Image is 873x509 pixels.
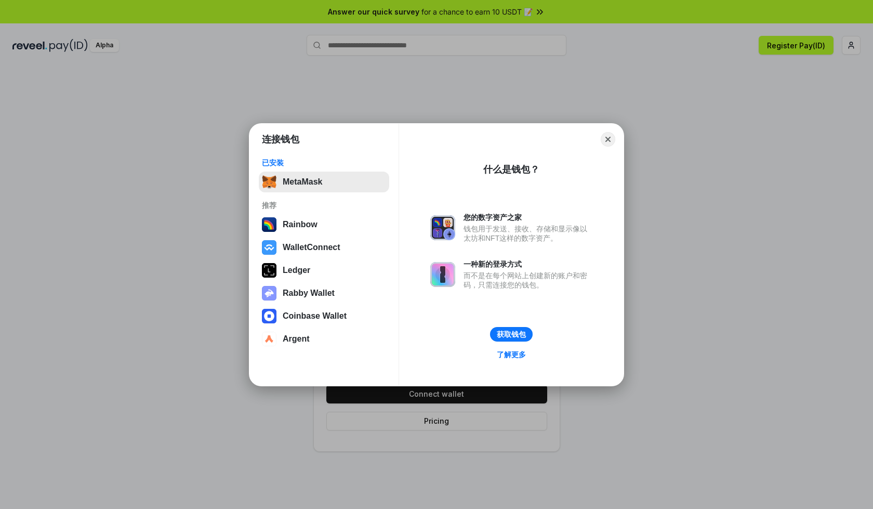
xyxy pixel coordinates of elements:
[483,163,539,176] div: 什么是钱包？
[262,217,276,232] img: svg+xml,%3Csvg%20width%3D%22120%22%20height%3D%22120%22%20viewBox%3D%220%200%20120%20120%22%20fil...
[259,214,389,235] button: Rainbow
[262,158,386,167] div: 已安装
[262,201,386,210] div: 推荐
[262,240,276,255] img: svg+xml,%3Csvg%20width%3D%2228%22%20height%3D%2228%22%20viewBox%3D%220%200%2028%2028%22%20fill%3D...
[490,327,533,342] button: 获取钱包
[497,350,526,359] div: 了解更多
[259,329,389,349] button: Argent
[262,286,276,301] img: svg+xml,%3Csvg%20xmlns%3D%22http%3A%2F%2Fwww.w3.org%2F2000%2Fsvg%22%20fill%3D%22none%22%20viewBox...
[283,177,322,187] div: MetaMask
[283,220,318,229] div: Rainbow
[430,215,455,240] img: svg+xml,%3Csvg%20xmlns%3D%22http%3A%2F%2Fwww.w3.org%2F2000%2Fsvg%22%20fill%3D%22none%22%20viewBox...
[430,262,455,287] img: svg+xml,%3Csvg%20xmlns%3D%22http%3A%2F%2Fwww.w3.org%2F2000%2Fsvg%22%20fill%3D%22none%22%20viewBox...
[283,289,335,298] div: Rabby Wallet
[601,132,615,147] button: Close
[464,213,592,222] div: 您的数字资产之家
[262,175,276,189] img: svg+xml,%3Csvg%20fill%3D%22none%22%20height%3D%2233%22%20viewBox%3D%220%200%2035%2033%22%20width%...
[259,306,389,327] button: Coinbase Wallet
[262,133,299,146] h1: 连接钱包
[262,332,276,346] img: svg+xml,%3Csvg%20width%3D%2228%22%20height%3D%2228%22%20viewBox%3D%220%200%2028%2028%22%20fill%3D...
[262,263,276,278] img: svg+xml,%3Csvg%20xmlns%3D%22http%3A%2F%2Fwww.w3.org%2F2000%2Fsvg%22%20width%3D%2228%22%20height%3...
[283,266,310,275] div: Ledger
[283,243,340,252] div: WalletConnect
[283,311,347,321] div: Coinbase Wallet
[491,348,532,361] a: 了解更多
[464,224,592,243] div: 钱包用于发送、接收、存储和显示像以太坊和NFT这样的数字资产。
[259,237,389,258] button: WalletConnect
[259,172,389,192] button: MetaMask
[464,271,592,290] div: 而不是在每个网站上创建新的账户和密码，只需连接您的钱包。
[497,330,526,339] div: 获取钱包
[262,309,276,323] img: svg+xml,%3Csvg%20width%3D%2228%22%20height%3D%2228%22%20viewBox%3D%220%200%2028%2028%22%20fill%3D...
[283,334,310,344] div: Argent
[464,259,592,269] div: 一种新的登录方式
[259,260,389,281] button: Ledger
[259,283,389,304] button: Rabby Wallet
